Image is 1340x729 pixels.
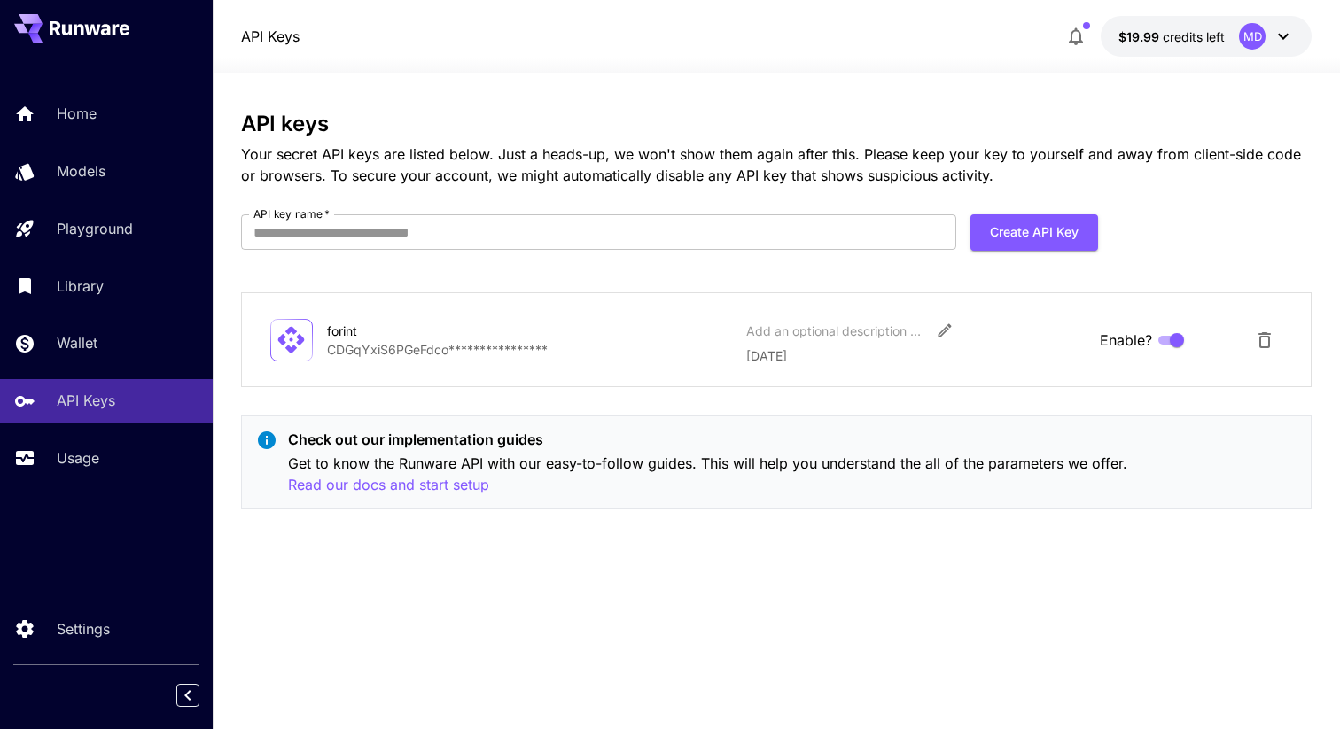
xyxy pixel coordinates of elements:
button: Collapse sidebar [176,684,199,707]
p: Library [57,275,104,297]
button: Delete API Key [1247,322,1282,358]
p: Settings [57,618,110,640]
p: Wallet [57,332,97,353]
p: [DATE] [746,346,1086,365]
p: Your secret API keys are listed below. Just a heads-up, we won't show them again after this. Plea... [241,143,1312,186]
p: Playground [57,218,133,239]
div: Add an optional description or comment [746,322,923,340]
p: Home [57,103,97,124]
button: Create API Key [970,214,1098,251]
p: API Keys [57,390,115,411]
p: Get to know the Runware API with our easy-to-follow guides. This will help you understand the all... [288,453,1297,496]
button: Read our docs and start setup [288,474,489,496]
div: forint [327,322,504,340]
span: credits left [1163,29,1225,44]
p: Models [57,160,105,182]
button: $19.9861MD [1101,16,1312,57]
a: API Keys [241,26,300,47]
span: Enable? [1100,330,1152,351]
p: Check out our implementation guides [288,429,1297,450]
div: Collapse sidebar [190,679,213,711]
div: $19.9861 [1118,27,1225,46]
p: Usage [57,447,99,469]
label: API key name [253,206,330,221]
h3: API keys [241,112,1312,136]
div: MD [1239,23,1266,50]
span: $19.99 [1118,29,1163,44]
button: Edit [929,314,961,346]
nav: breadcrumb [241,26,300,47]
